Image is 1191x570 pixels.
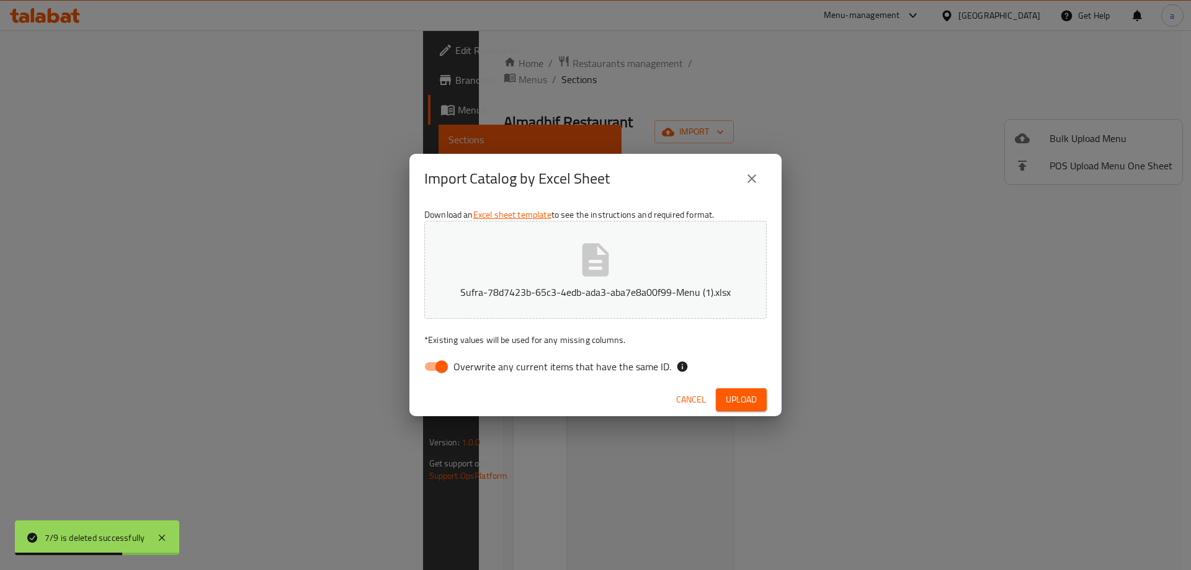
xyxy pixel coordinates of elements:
[453,359,671,374] span: Overwrite any current items that have the same ID.
[424,169,610,189] h2: Import Catalog by Excel Sheet
[409,203,782,383] div: Download an to see the instructions and required format.
[473,207,551,223] a: Excel sheet template
[424,334,767,346] p: Existing values will be used for any missing columns.
[45,531,145,545] div: 7/9 is deleted successfully
[444,285,747,300] p: Sufra-78d7423b-65c3-4edb-ada3-aba7e8a00f99-Menu (1).xlsx
[737,164,767,194] button: close
[676,392,706,407] span: Cancel
[671,388,711,411] button: Cancel
[424,221,767,319] button: Sufra-78d7423b-65c3-4edb-ada3-aba7e8a00f99-Menu (1).xlsx
[716,388,767,411] button: Upload
[676,360,689,373] svg: If the overwrite option isn't selected, then the items that match an existing ID will be ignored ...
[726,392,757,407] span: Upload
